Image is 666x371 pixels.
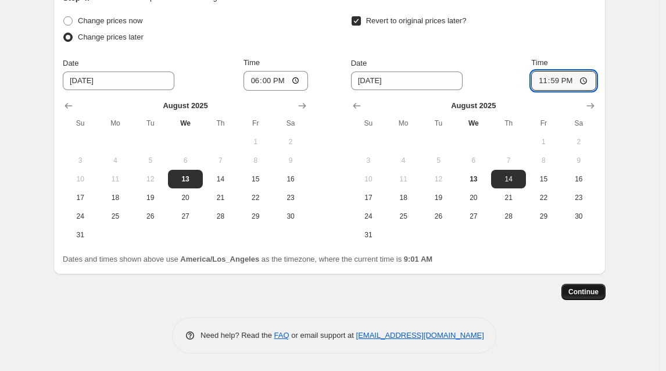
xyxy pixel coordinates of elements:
[351,170,386,188] button: Sunday August 10 2025
[425,119,451,128] span: Tu
[173,193,198,202] span: 20
[63,59,78,67] span: Date
[207,156,233,165] span: 7
[102,156,128,165] span: 4
[461,119,486,128] span: We
[425,212,451,221] span: 26
[244,58,260,67] span: Time
[203,188,238,207] button: Thursday August 21 2025
[456,188,491,207] button: Wednesday August 20 2025
[102,212,128,221] span: 25
[526,170,561,188] button: Friday August 15 2025
[289,331,356,340] span: or email support at
[566,156,592,165] span: 9
[491,188,526,207] button: Thursday August 21 2025
[78,33,144,41] span: Change prices later
[168,114,203,133] th: Wednesday
[180,255,259,263] b: America/Los_Angeles
[356,331,484,340] a: [EMAIL_ADDRESS][DOMAIN_NAME]
[526,133,561,151] button: Friday August 1 2025
[566,193,592,202] span: 23
[78,16,142,25] span: Change prices now
[173,212,198,221] span: 27
[386,170,421,188] button: Monday August 11 2025
[60,98,77,114] button: Show previous month, July 2025
[278,137,303,147] span: 2
[491,114,526,133] th: Thursday
[491,170,526,188] button: Thursday August 14 2025
[278,119,303,128] span: Sa
[391,193,416,202] span: 18
[351,207,386,226] button: Sunday August 24 2025
[67,156,93,165] span: 3
[238,207,273,226] button: Friday August 29 2025
[238,133,273,151] button: Friday August 1 2025
[496,156,521,165] span: 7
[238,170,273,188] button: Friday August 15 2025
[102,174,128,184] span: 11
[351,188,386,207] button: Sunday August 17 2025
[278,174,303,184] span: 16
[356,119,381,128] span: Su
[496,119,521,128] span: Th
[356,212,381,221] span: 24
[102,193,128,202] span: 18
[391,156,416,165] span: 4
[356,156,381,165] span: 3
[391,174,416,184] span: 11
[531,193,556,202] span: 22
[63,151,98,170] button: Sunday August 3 2025
[278,156,303,165] span: 9
[404,255,432,263] b: 9:01 AM
[425,193,451,202] span: 19
[207,212,233,221] span: 28
[203,151,238,170] button: Thursday August 7 2025
[203,170,238,188] button: Thursday August 14 2025
[168,207,203,226] button: Wednesday August 27 2025
[173,174,198,184] span: 13
[386,207,421,226] button: Monday August 25 2025
[496,174,521,184] span: 14
[526,188,561,207] button: Friday August 22 2025
[238,151,273,170] button: Friday August 8 2025
[278,193,303,202] span: 23
[561,133,596,151] button: Saturday August 2 2025
[67,230,93,240] span: 31
[461,193,486,202] span: 20
[98,114,133,133] th: Monday
[207,174,233,184] span: 14
[421,170,456,188] button: Tuesday August 12 2025
[456,114,491,133] th: Wednesday
[98,170,133,188] button: Monday August 11 2025
[63,170,98,188] button: Sunday August 10 2025
[138,212,163,221] span: 26
[531,58,547,67] span: Time
[561,284,606,300] button: Continue
[461,212,486,221] span: 27
[244,71,309,91] input: 12:00
[243,174,268,184] span: 15
[386,114,421,133] th: Monday
[168,170,203,188] button: Today Wednesday August 13 2025
[133,114,168,133] th: Tuesday
[461,156,486,165] span: 6
[496,212,521,221] span: 28
[168,188,203,207] button: Wednesday August 20 2025
[491,207,526,226] button: Thursday August 28 2025
[582,98,599,114] button: Show next month, September 2025
[203,114,238,133] th: Thursday
[566,212,592,221] span: 30
[138,174,163,184] span: 12
[67,119,93,128] span: Su
[421,151,456,170] button: Tuesday August 5 2025
[63,226,98,244] button: Sunday August 31 2025
[526,114,561,133] th: Friday
[67,212,93,221] span: 24
[138,156,163,165] span: 5
[102,119,128,128] span: Mo
[138,193,163,202] span: 19
[421,114,456,133] th: Tuesday
[566,174,592,184] span: 16
[98,207,133,226] button: Monday August 25 2025
[391,119,416,128] span: Mo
